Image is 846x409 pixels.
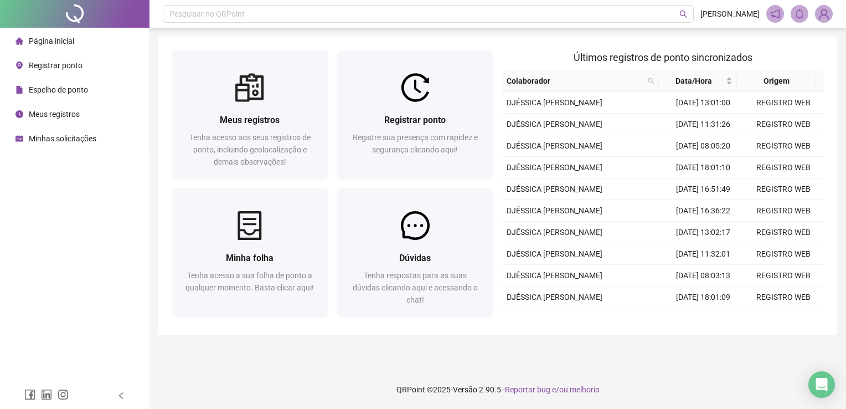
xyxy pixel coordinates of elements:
span: DJÉSSICA [PERSON_NAME] [507,163,602,172]
span: file [16,86,23,94]
span: left [117,392,125,400]
span: DJÉSSICA [PERSON_NAME] [507,206,602,215]
span: home [16,37,23,45]
a: Registrar pontoRegistre sua presença com rapidez e segurança clicando aqui! [337,50,494,179]
span: Registrar ponto [384,115,446,125]
td: [DATE] 18:01:10 [663,157,744,178]
span: DJÉSSICA [PERSON_NAME] [507,249,602,258]
span: Reportar bug e/ou melhoria [505,385,600,394]
td: [DATE] 08:05:20 [663,135,744,157]
th: Data/Hora [659,70,737,92]
td: [DATE] 16:41:44 [663,308,744,330]
span: bell [795,9,804,19]
span: DJÉSSICA [PERSON_NAME] [507,293,602,301]
span: search [679,10,688,18]
td: [DATE] 11:32:01 [663,243,744,265]
span: Colaborador [507,75,643,87]
span: Página inicial [29,37,74,45]
span: linkedin [41,389,52,400]
td: REGISTRO WEB [744,222,824,243]
span: clock-circle [16,110,23,118]
td: [DATE] 13:02:17 [663,222,744,243]
span: Versão [453,385,477,394]
span: Tenha acesso aos seus registros de ponto, incluindo geolocalização e demais observações! [189,133,311,166]
a: Meus registrosTenha acesso aos seus registros de ponto, incluindo geolocalização e demais observa... [172,50,328,179]
td: REGISTRO WEB [744,287,824,308]
span: Tenha respostas para as suas dúvidas clicando aqui e acessando o chat! [353,271,478,304]
td: [DATE] 13:01:00 [663,92,744,114]
span: Registrar ponto [29,61,82,70]
td: REGISTRO WEB [744,178,824,200]
td: [DATE] 08:03:13 [663,265,744,287]
td: REGISTRO WEB [744,200,824,222]
span: Espelho de ponto [29,85,88,94]
span: Minha folha [226,253,274,263]
td: REGISTRO WEB [744,308,824,330]
a: DúvidasTenha respostas para as suas dúvidas clicando aqui e acessando o chat! [337,188,494,317]
td: [DATE] 18:01:09 [663,287,744,308]
span: facebook [24,389,35,400]
span: Meus registros [29,110,80,119]
span: DJÉSSICA [PERSON_NAME] [507,120,602,129]
span: DJÉSSICA [PERSON_NAME] [507,185,602,193]
td: REGISTRO WEB [744,243,824,265]
span: Últimos registros de ponto sincronizados [574,52,752,63]
span: [PERSON_NAME] [700,8,760,20]
span: Data/Hora [663,75,724,87]
span: Meus registros [220,115,280,125]
span: schedule [16,135,23,142]
span: DJÉSSICA [PERSON_NAME] [507,141,602,150]
footer: QRPoint © 2025 - 2.90.5 - [149,370,846,409]
span: environment [16,62,23,69]
span: Minhas solicitações [29,134,96,143]
td: [DATE] 16:51:49 [663,178,744,200]
span: DJÉSSICA [PERSON_NAME] [507,228,602,237]
span: DJÉSSICA [PERSON_NAME] [507,98,602,107]
span: Tenha acesso a sua folha de ponto a qualquer momento. Basta clicar aqui! [185,271,314,292]
span: search [646,73,657,89]
td: [DATE] 16:36:22 [663,200,744,222]
td: REGISTRO WEB [744,92,824,114]
th: Origem [737,70,815,92]
span: instagram [58,389,69,400]
span: search [648,78,654,84]
td: REGISTRO WEB [744,114,824,135]
td: [DATE] 11:31:26 [663,114,744,135]
span: DJÉSSICA [PERSON_NAME] [507,271,602,280]
td: REGISTRO WEB [744,135,824,157]
td: REGISTRO WEB [744,265,824,287]
div: Open Intercom Messenger [808,371,835,398]
td: REGISTRO WEB [744,157,824,178]
span: Registre sua presença com rapidez e segurança clicando aqui! [353,133,478,154]
a: Minha folhaTenha acesso a sua folha de ponto a qualquer momento. Basta clicar aqui! [172,188,328,317]
img: 89357 [816,6,832,22]
span: Dúvidas [399,253,431,263]
span: notification [770,9,780,19]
